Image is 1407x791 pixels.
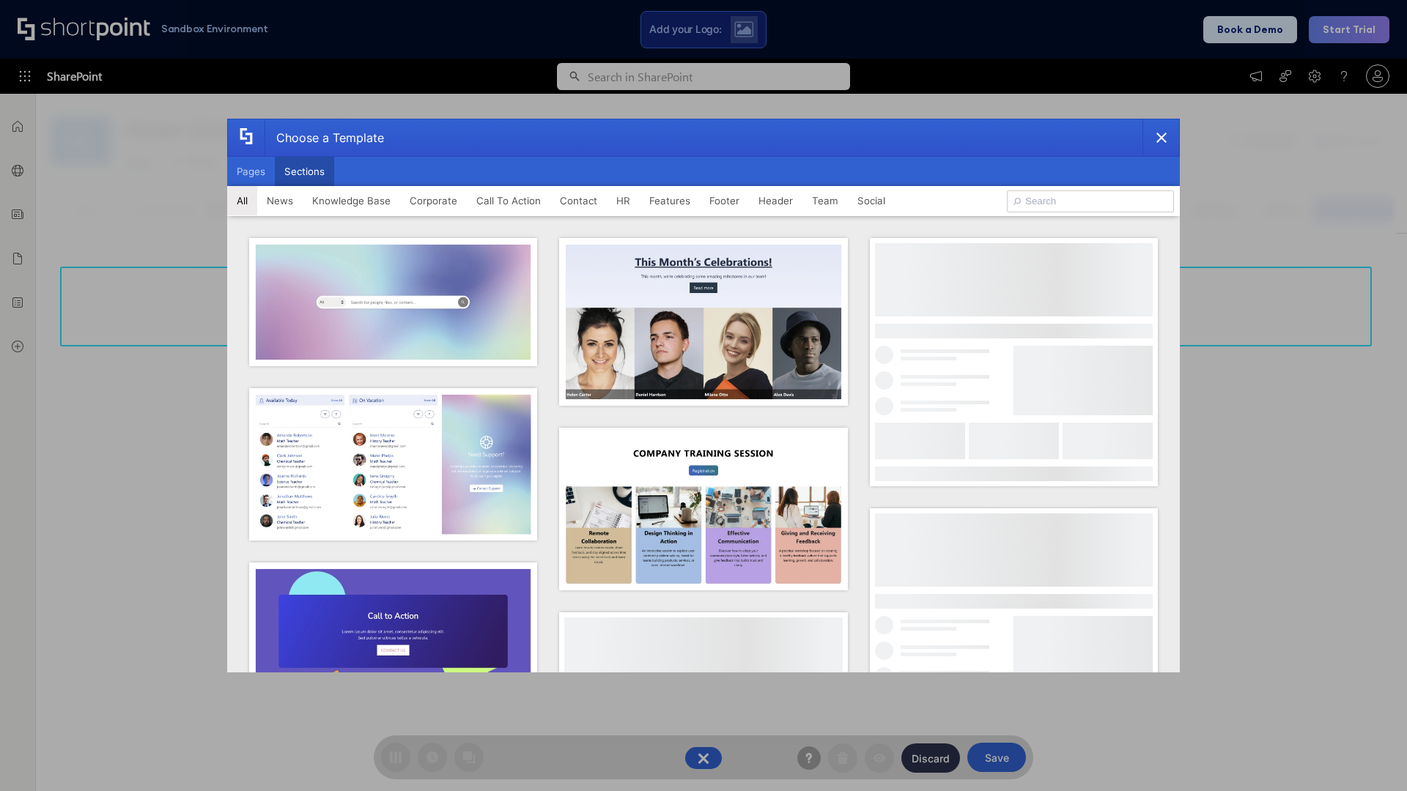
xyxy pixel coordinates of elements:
button: Pages [227,157,275,186]
button: Social [848,186,895,215]
input: Search [1007,190,1174,212]
iframe: Chat Widget [1334,721,1407,791]
button: HR [607,186,640,215]
button: Header [749,186,802,215]
button: Footer [700,186,749,215]
button: Knowledge Base [303,186,400,215]
button: All [227,186,257,215]
button: Sections [275,157,334,186]
div: template selector [227,119,1180,672]
button: Corporate [400,186,467,215]
button: Contact [550,186,607,215]
button: Team [802,186,848,215]
button: Call To Action [467,186,550,215]
button: News [257,186,303,215]
div: Choose a Template [265,119,384,156]
button: Features [640,186,700,215]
